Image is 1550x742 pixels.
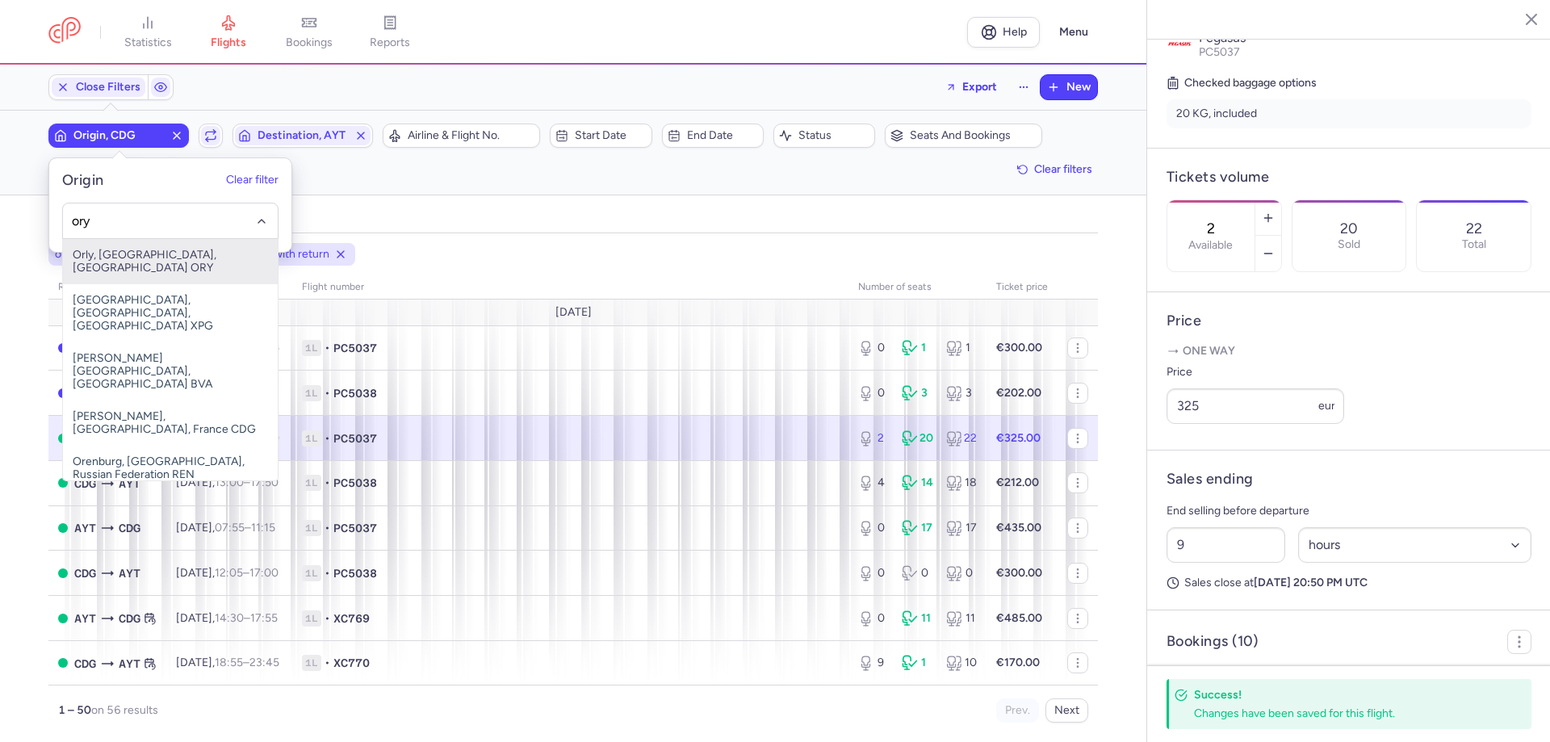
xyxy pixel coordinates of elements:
button: End date [662,124,764,148]
span: [DATE] [555,306,592,319]
time: 17:00 [249,566,279,580]
span: CLOSED [58,388,68,398]
span: 1L [302,655,321,671]
div: 0 [858,340,889,356]
h5: Checked baggage options [1167,73,1531,93]
a: Help [967,17,1040,48]
span: Export [962,81,997,93]
span: [GEOGRAPHIC_DATA], [GEOGRAPHIC_DATA], [GEOGRAPHIC_DATA] XPG [63,284,278,342]
span: [DATE], [176,566,279,580]
a: flights [188,15,269,50]
div: 0 [858,610,889,627]
span: statistics [124,36,172,50]
span: • [325,520,330,536]
span: CDG [74,564,96,582]
span: Airline & Flight No. [408,129,534,142]
span: • [325,430,330,446]
div: 17 [946,520,977,536]
span: [DATE], [176,476,279,489]
span: Close Filters [76,81,140,94]
input: -searchbox [72,212,270,230]
span: AYT [119,564,140,582]
div: 17 [902,520,932,536]
div: 0 [946,565,977,581]
span: Clear filters [1034,163,1092,175]
time: 12:05 [215,566,243,580]
span: • [325,565,330,581]
p: 20 [1340,220,1358,237]
span: Destination, AYT [258,129,348,142]
p: 22 [1466,220,1482,237]
h4: Tickets volume [1167,168,1531,187]
div: 10 [946,655,977,671]
span: Orenburg, [GEOGRAPHIC_DATA], Russian Federation REN [63,446,278,491]
strong: €485.00 [996,611,1042,625]
button: Destination, AYT [232,124,373,148]
time: 13:00 [215,476,244,489]
span: PC5038 [333,565,377,581]
span: 1L [302,475,321,491]
span: Orly, [GEOGRAPHIC_DATA], [GEOGRAPHIC_DATA] ORY [63,239,278,284]
p: End selling before departure [1167,501,1531,521]
span: Origin, CDG [73,129,164,142]
strong: €300.00 [996,566,1042,580]
div: 0 [902,565,932,581]
span: Charles De Gaulle, Paris, France [119,610,140,627]
span: AYT [119,475,140,493]
p: One way [1167,343,1531,359]
div: 11 [902,610,932,627]
button: Close Filters [49,75,148,99]
th: number of seats [848,275,987,300]
button: Airline & Flight No. [383,124,540,148]
span: bookings [286,36,333,50]
div: 11 [946,610,977,627]
span: on 56 results [91,703,158,717]
button: Next [1045,698,1088,723]
button: Status [773,124,875,148]
time: 18:55 [215,656,243,669]
th: Ticket price [987,275,1058,300]
span: • [325,655,330,671]
button: Clear filter [226,174,279,187]
span: CDG [74,655,96,673]
span: PC5037 [1199,45,1240,59]
span: Start date [575,129,646,142]
span: flights [211,36,246,50]
button: New [1041,75,1097,99]
th: route [48,275,166,300]
a: statistics [107,15,188,50]
h4: Bookings (10) [1167,632,1259,651]
span: XC770 [333,655,370,671]
span: 1L [302,610,321,627]
span: Charles De Gaulle, Paris, France [119,519,140,537]
span: eur [1318,399,1335,413]
span: [DATE], [176,521,275,534]
div: 0 [858,565,889,581]
button: Export [935,74,1007,100]
div: 2 [858,430,889,446]
span: reports [370,36,410,50]
span: – [215,656,279,669]
div: 22 [946,430,977,446]
button: Origin, CDG [48,124,189,148]
button: Seats and bookings [885,124,1042,148]
span: Status [798,129,869,142]
span: New [1066,81,1091,94]
span: – [215,476,279,489]
input: ## [1167,527,1285,563]
div: 3 [946,385,977,401]
div: 3 [902,385,932,401]
label: Available [1188,239,1233,252]
span: [PERSON_NAME][GEOGRAPHIC_DATA], [GEOGRAPHIC_DATA] BVA [63,342,278,400]
span: • [325,610,330,627]
strong: €300.00 [996,341,1042,354]
li: 20 KG, included [1167,99,1531,128]
span: Antalya, Antalya, Turkey [74,519,96,537]
span: – [215,566,279,580]
strong: [DATE] 20:50 PM UTC [1254,576,1368,589]
label: Price [1167,363,1344,382]
span: PC5038 [333,385,377,401]
h4: Success! [1194,687,1496,702]
strong: €212.00 [996,476,1039,489]
span: CDG [74,475,96,493]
